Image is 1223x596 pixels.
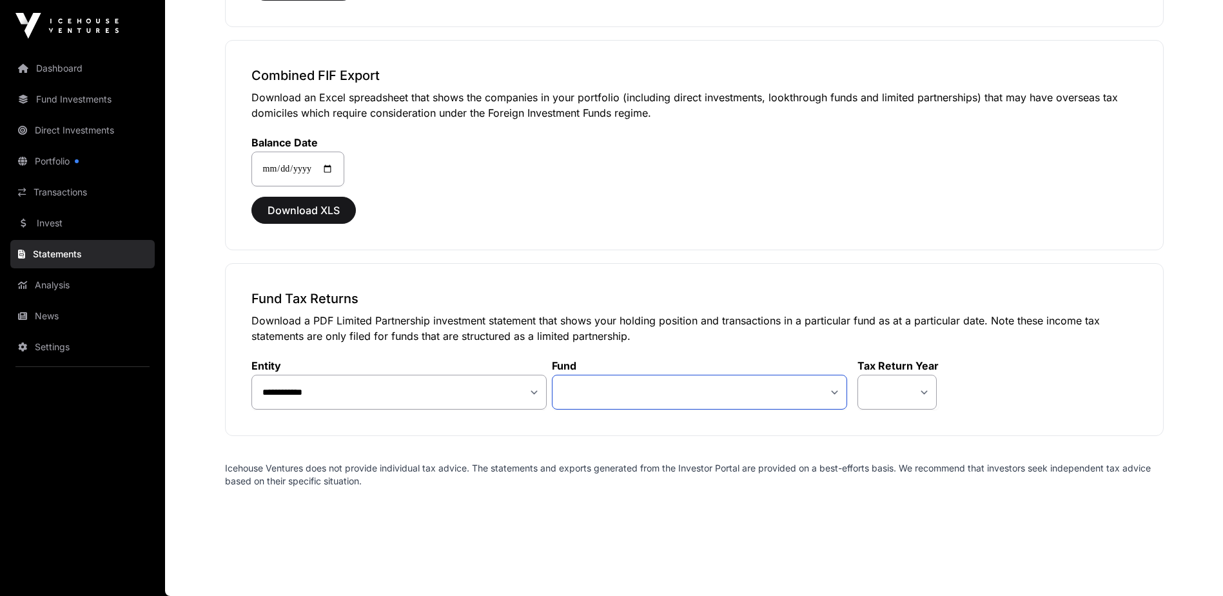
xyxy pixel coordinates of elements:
[251,313,1137,344] p: Download a PDF Limited Partnership investment statement that shows your holding position and tran...
[10,85,155,114] a: Fund Investments
[251,197,356,224] button: Download XLS
[10,147,155,175] a: Portfolio
[10,54,155,83] a: Dashboard
[225,462,1164,488] p: Icehouse Ventures does not provide individual tax advice. The statements and exports generated fr...
[10,240,155,268] a: Statements
[251,136,344,149] label: Balance Date
[552,359,847,372] label: Fund
[10,178,155,206] a: Transactions
[251,90,1137,121] p: Download an Excel spreadsheet that shows the companies in your portfolio (including direct invest...
[10,333,155,361] a: Settings
[15,13,119,39] img: Icehouse Ventures Logo
[251,359,547,372] label: Entity
[251,66,1137,84] h3: Combined FIF Export
[1159,534,1223,596] iframe: Chat Widget
[10,209,155,237] a: Invest
[251,290,1137,308] h3: Fund Tax Returns
[10,271,155,299] a: Analysis
[857,359,939,372] label: Tax Return Year
[268,203,340,218] span: Download XLS
[10,116,155,144] a: Direct Investments
[10,302,155,330] a: News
